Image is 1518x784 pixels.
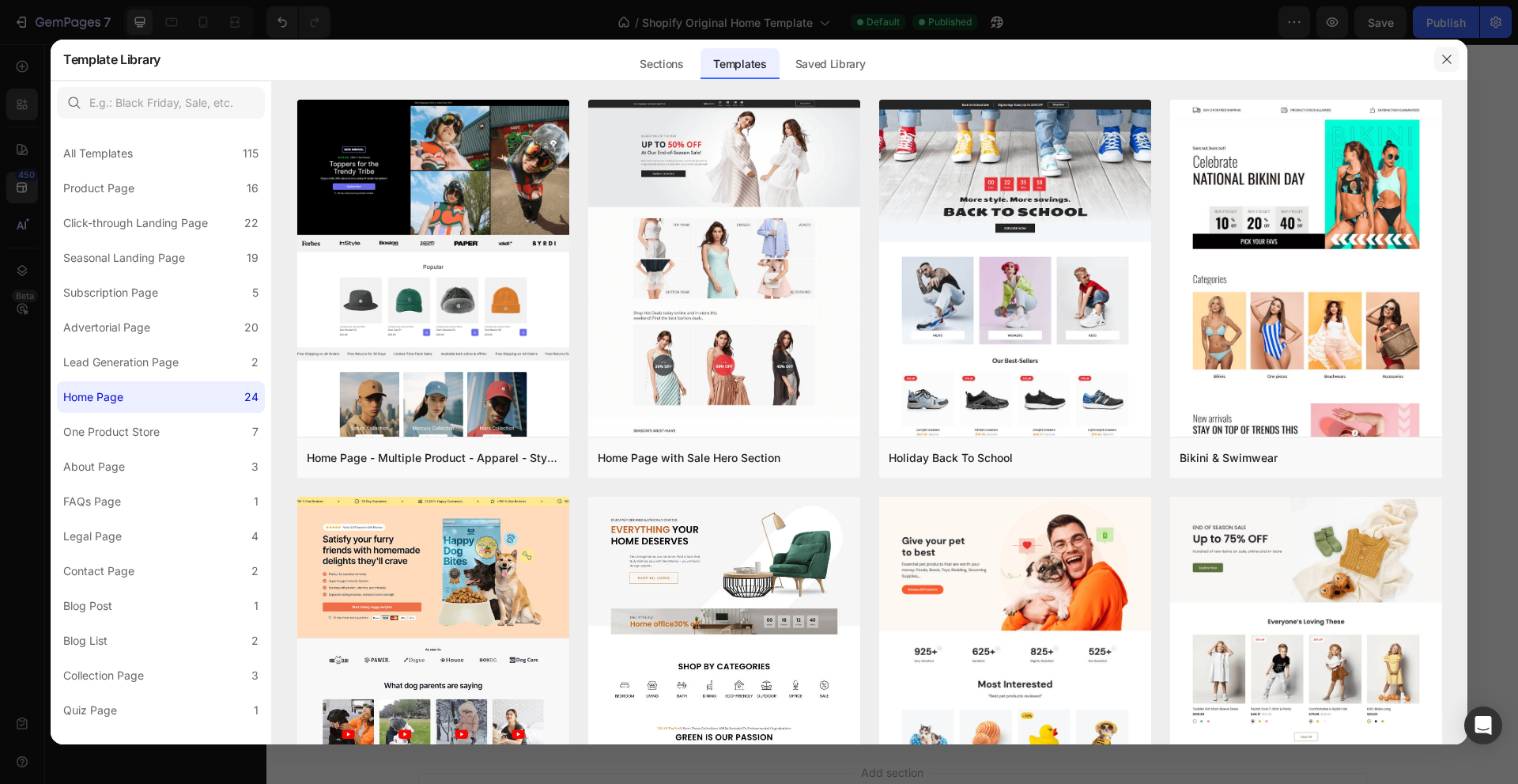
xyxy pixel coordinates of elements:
p: With product insurance [868,619,984,635]
p: Free Shipping [220,588,339,609]
input: E.g.: Black Friday, Sale, etc. [57,87,265,119]
div: Blog Post [63,597,112,615]
p: 24/7 Support [544,588,643,609]
div: Blog List [63,631,108,650]
div: 3 [251,666,259,685]
div: 2 [251,562,259,581]
div: 24 [244,388,259,407]
span: Add section [588,720,663,737]
div: 20 [244,318,259,337]
img: Alt Image [476,586,527,637]
div: Open Intercom Messenger [1464,706,1502,744]
h2: Template Library [63,39,160,80]
p: Whenever you need [544,619,643,635]
div: Home Page with Sale Hero Section [598,449,780,468]
div: 7 [252,422,259,441]
div: Saved Library [783,48,878,80]
div: Legal Page [63,527,122,546]
div: Collection Page [63,666,144,685]
div: Seasonal Landing Page [63,248,185,267]
div: Home Page [63,388,123,407]
p: We cannot find any products from your Shopify store. Please try manually syncing the data from Sh... [194,489,818,505]
div: One Product Store [63,422,160,441]
p: We cannot find any products from your Shopify store. Please try manually syncing the data from Sh... [194,294,818,310]
button: Add product [194,508,261,533]
button: Sync from Shopify [267,508,363,533]
div: FAQs Page [63,492,121,511]
div: Home Page - Multiple Product - Apparel - Style 4 [307,449,560,468]
button: Sync from Shopify [267,313,363,339]
div: 1 [254,492,259,511]
div: Sections [627,48,696,80]
div: 4 [251,527,259,546]
div: Templates [700,48,779,80]
p: Can not get product from Shopify [194,279,818,295]
p: Secure Packaging [868,588,984,609]
p: Free shipping worldwide [220,619,339,635]
div: Click-through Landing Page [63,214,208,233]
p: Camping gears on sale [153,393,1099,427]
div: All Templates [63,144,133,163]
div: 16 [247,179,259,198]
button: Add product [194,313,261,339]
div: Bikini & Swimwear [1180,449,1278,468]
img: Alt Image [152,586,202,637]
div: 1 [254,597,259,615]
div: 1 [254,701,259,720]
div: 19 [247,248,259,267]
div: Subscription Page [63,283,158,302]
div: 115 [243,144,259,163]
div: Holiday Back To School [889,449,1013,468]
div: 22 [244,214,259,233]
p: Can not get product from Shopify [194,474,818,490]
div: Lead Generation Page [63,353,179,372]
div: 5 [252,283,259,302]
div: 2 [251,631,259,650]
div: Advertorial Page [63,318,150,337]
div: Product Page [63,179,134,198]
div: Quiz Page [63,701,117,720]
div: Contact Page [63,562,134,581]
img: Alt Image [800,586,851,637]
div: About Page [63,457,125,476]
div: 3 [251,457,259,476]
div: 2 [251,353,259,372]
